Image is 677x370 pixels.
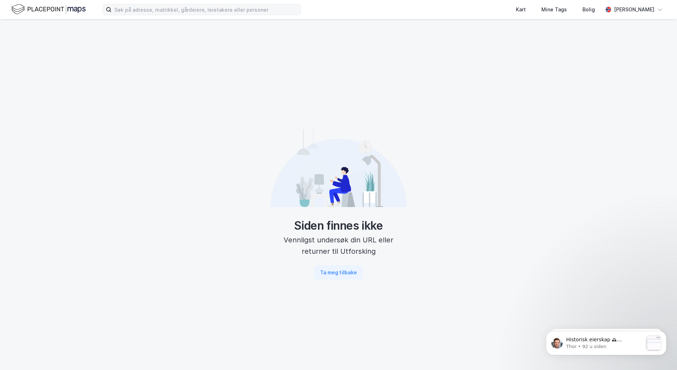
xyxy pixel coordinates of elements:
[614,5,654,14] div: [PERSON_NAME]
[541,5,567,14] div: Mine Tags
[112,4,301,15] input: Søk på adresse, matrikkel, gårdeiere, leietakere eller personer
[314,265,363,280] button: Ta meg tilbake
[582,5,595,14] div: Bolig
[271,234,406,257] div: Vennligst undersøk din URL eller returner til Utforsking
[11,3,86,16] img: logo.f888ab2527a4732fd821a326f86c7f29.svg
[271,219,406,233] div: Siden finnes ikke
[535,317,677,366] iframe: Intercom notifications melding
[516,5,526,14] div: Kart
